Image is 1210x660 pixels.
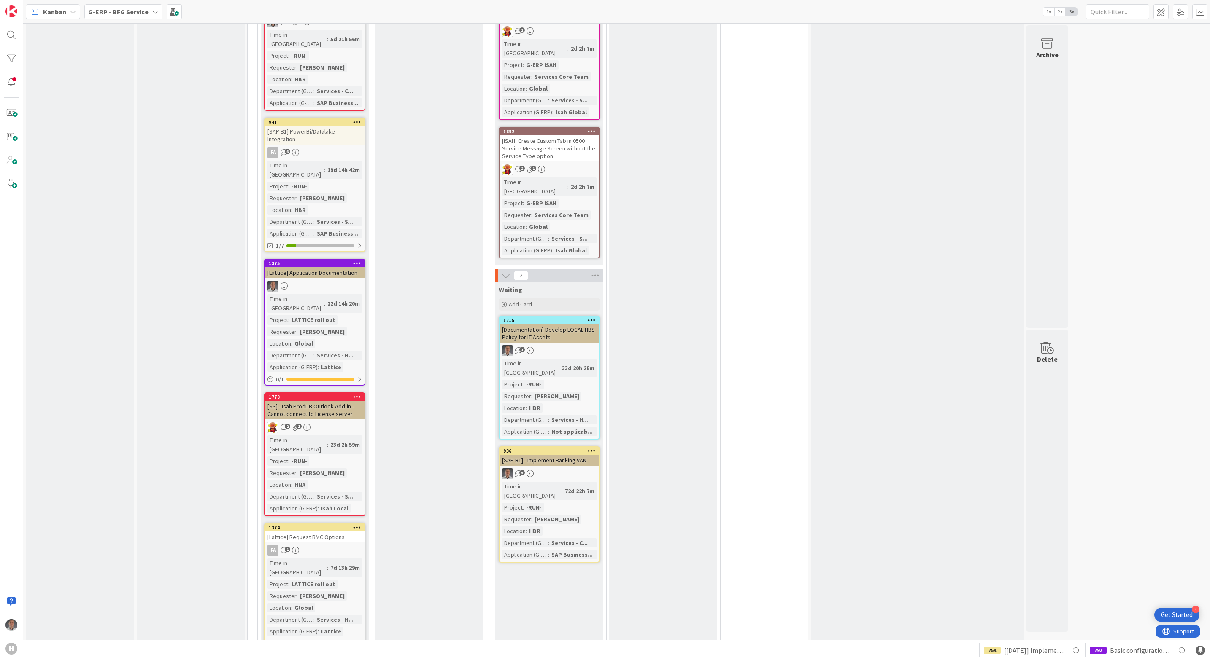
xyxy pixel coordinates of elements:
[499,316,600,440] a: 1715[Documentation] Develop LOCAL HBS Policy for IT AssetsPSTime in [GEOGRAPHIC_DATA]:33d 20h 28m...
[499,127,600,258] a: 1892[ISAH] Create Custom Tab in 0500 Service Message Screen without the Service Type optionLCTime...
[297,591,298,601] span: :
[313,615,315,624] span: :
[313,98,315,107] span: :
[324,165,325,174] span: :
[500,135,599,161] div: [ISAH] Create Custom Tab in 0500 Service Message Screen without the Service Type option
[267,315,288,325] div: Project
[291,205,292,215] span: :
[531,210,532,220] span: :
[500,128,599,161] div: 1892[ISAH] Create Custom Tab in 0500 Service Message Screen without the Service Type option
[502,415,548,424] div: Department (G-ERP)
[527,84,550,93] div: Global
[298,468,347,478] div: [PERSON_NAME]
[315,229,360,238] div: SAP Business...
[269,119,365,125] div: 941
[552,246,554,255] span: :
[265,267,365,278] div: [Lattice] Application Documentation
[502,177,567,196] div: Time in [GEOGRAPHIC_DATA]
[502,503,523,512] div: Project
[509,300,536,308] span: Add Card...
[549,96,590,105] div: Services - S...
[567,182,569,191] span: :
[267,30,327,48] div: Time in [GEOGRAPHIC_DATA]
[502,84,526,93] div: Location
[502,380,523,389] div: Project
[288,182,289,191] span: :
[1037,354,1058,364] div: Delete
[288,315,289,325] span: :
[500,447,599,455] div: 936
[276,639,284,648] span: 0 / 1
[526,403,527,413] span: :
[313,351,315,360] span: :
[276,375,284,384] span: 0 / 1
[315,351,356,360] div: Services - H...
[569,182,597,191] div: 2d 2h 7m
[527,526,543,536] div: HBR
[267,75,291,84] div: Location
[313,492,315,501] span: :
[265,281,365,292] div: PS
[563,486,597,496] div: 72d 22h 7m
[265,393,365,401] div: 1778
[318,627,319,636] span: :
[500,164,599,175] div: LC
[1090,647,1107,654] div: 792
[43,7,66,17] span: Kanban
[285,149,290,154] span: 6
[265,147,365,158] div: FA
[315,98,360,107] div: SAP Business...
[1086,4,1149,19] input: Quick Filter...
[502,222,526,231] div: Location
[526,84,527,93] span: :
[567,44,569,53] span: :
[267,580,288,589] div: Project
[315,86,355,96] div: Services - C...
[267,281,278,292] img: PS
[499,446,600,563] a: 936[SAP B1] - Implement Banking VANPSTime in [GEOGRAPHIC_DATA]:72d 22h 7mProject:-RUN-Requester:[...
[265,260,365,267] div: 1375
[267,435,327,454] div: Time in [GEOGRAPHIC_DATA]
[519,166,525,171] span: 2
[267,492,313,501] div: Department (G-ERP)
[503,317,599,323] div: 1715
[319,504,351,513] div: Isah Local
[288,580,289,589] span: :
[267,229,313,238] div: Application (G-ERP)
[1110,645,1170,655] span: Basic configuration Isah test environment HSG
[502,199,523,208] div: Project
[5,5,17,17] img: Visit kanbanzone.com
[502,550,548,559] div: Application (G-ERP)
[1036,50,1059,60] div: Archive
[523,503,524,512] span: :
[519,27,525,33] span: 2
[532,210,591,220] div: Services Core Team
[502,515,531,524] div: Requester
[5,643,17,655] div: H
[328,440,362,449] div: 23d 2h 59m
[502,26,513,37] img: LC
[288,456,289,466] span: :
[318,362,319,372] span: :
[526,222,527,231] span: :
[267,468,297,478] div: Requester
[285,547,290,552] span: 1
[325,299,362,308] div: 22d 14h 20m
[264,523,365,650] a: 1374[Lattice] Request BMC OptionsFATime in [GEOGRAPHIC_DATA]:7d 13h 29mProject:LATTICE roll outRe...
[1154,608,1199,622] div: Open Get Started checklist, remaining modules: 4
[519,470,525,475] span: 9
[499,285,522,294] span: Waiting
[1066,8,1077,16] span: 3x
[291,603,292,612] span: :
[267,480,291,489] div: Location
[267,603,291,612] div: Location
[500,345,599,356] div: PS
[548,415,549,424] span: :
[267,327,297,336] div: Requester
[292,75,308,84] div: HBR
[313,217,315,226] span: :
[554,246,589,255] div: Isah Global
[984,647,1001,654] div: 754
[549,415,590,424] div: Services - H...
[267,591,297,601] div: Requester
